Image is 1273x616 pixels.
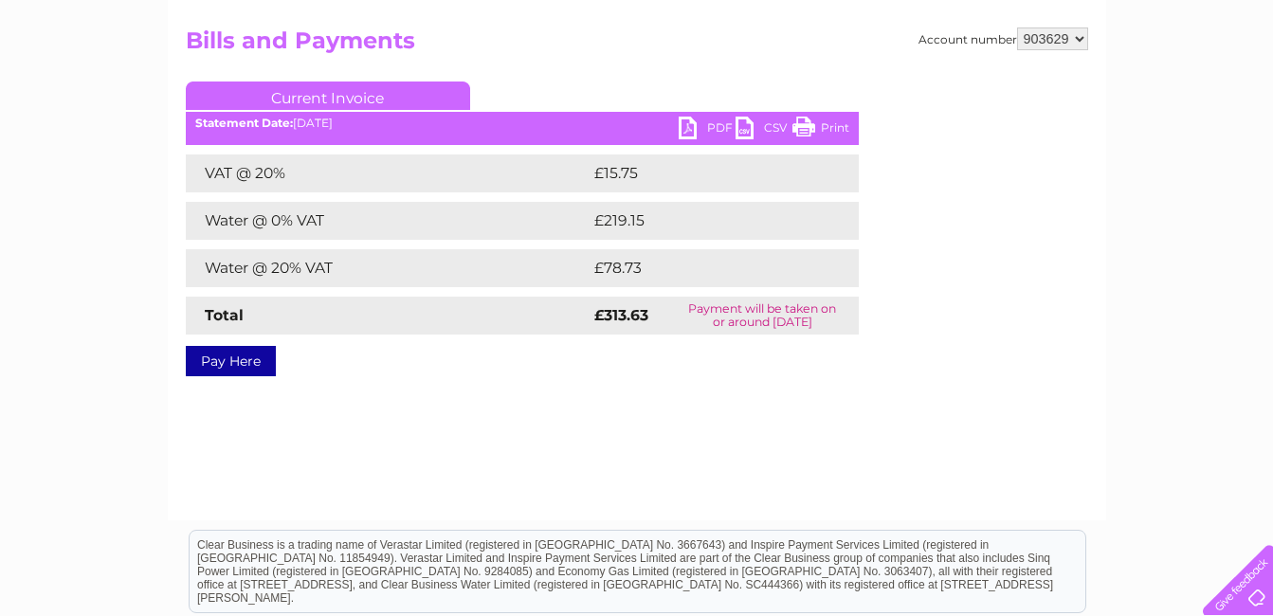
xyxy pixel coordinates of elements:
[1040,81,1097,95] a: Telecoms
[186,82,470,110] a: Current Invoice
[916,9,1046,33] a: 0333 014 3131
[736,117,792,144] a: CSV
[190,10,1085,92] div: Clear Business is a trading name of Verastar Limited (registered in [GEOGRAPHIC_DATA] No. 3667643...
[590,249,820,287] td: £78.73
[1108,81,1136,95] a: Blog
[45,49,141,107] img: logo.png
[666,297,858,335] td: Payment will be taken on or around [DATE]
[594,306,648,324] strong: £313.63
[918,27,1088,50] div: Account number
[987,81,1028,95] a: Energy
[195,116,293,130] b: Statement Date:
[186,249,590,287] td: Water @ 20% VAT
[792,117,849,144] a: Print
[679,117,736,144] a: PDF
[205,306,244,324] strong: Total
[186,154,590,192] td: VAT @ 20%
[590,202,822,240] td: £219.15
[186,27,1088,63] h2: Bills and Payments
[186,202,590,240] td: Water @ 0% VAT
[590,154,818,192] td: £15.75
[186,346,276,376] a: Pay Here
[1147,81,1193,95] a: Contact
[1210,81,1255,95] a: Log out
[939,81,975,95] a: Water
[186,117,859,130] div: [DATE]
